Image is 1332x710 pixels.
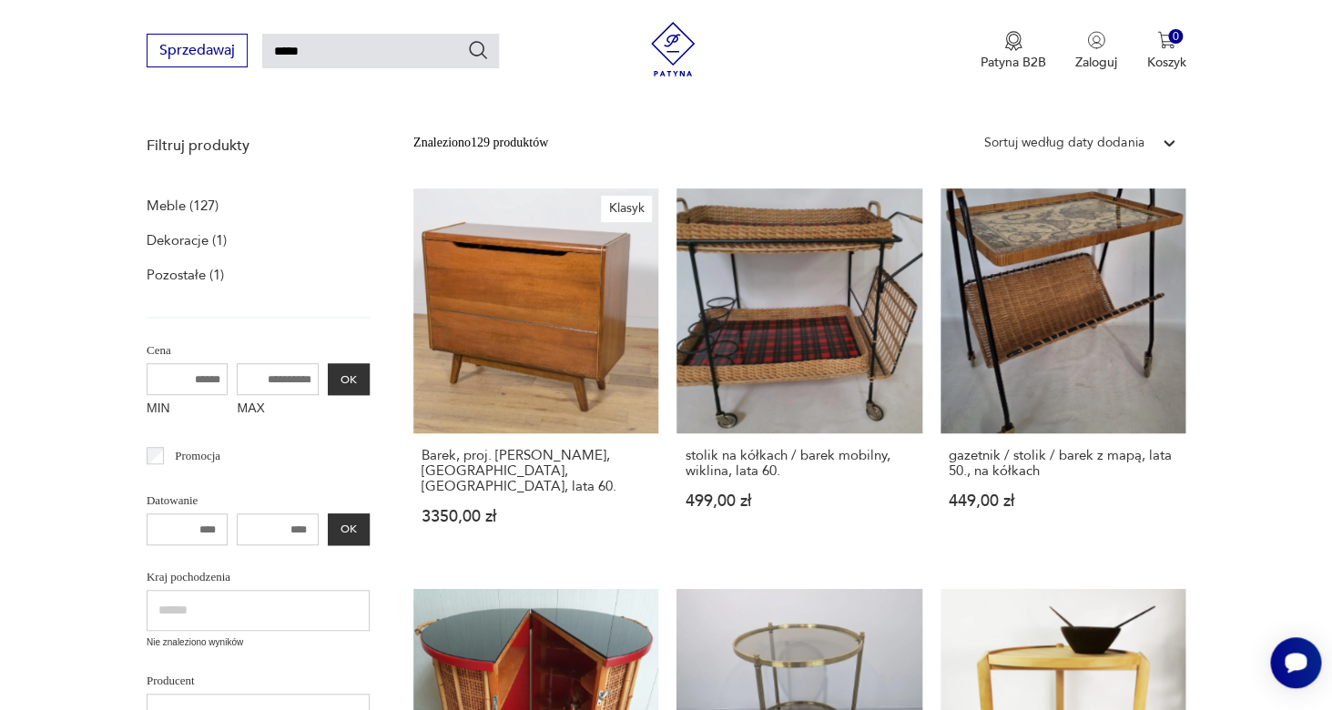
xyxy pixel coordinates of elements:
p: 3350,00 zł [422,509,650,524]
p: Kraj pochodzenia [147,567,370,587]
a: Pozostałe (1) [147,262,224,288]
img: Patyna - sklep z meblami i dekoracjami vintage [646,22,700,76]
p: Nie znaleziono wyników [147,635,370,650]
a: KlasykBarek, proj. B. Landsman, Jitona, Czechosłowacja, lata 60.Barek, proj. [PERSON_NAME], [GEOG... [413,188,658,560]
button: 0Koszyk [1146,31,1185,71]
button: Sprzedawaj [147,34,248,67]
label: MIN [147,395,229,424]
p: Datowanie [147,491,370,511]
label: MAX [237,395,319,424]
a: Ikona medaluPatyna B2B [981,31,1046,71]
p: 449,00 zł [949,493,1177,509]
div: 0 [1168,29,1184,45]
img: Ikona koszyka [1157,31,1175,49]
p: 499,00 zł [685,493,913,509]
a: Meble (127) [147,193,219,218]
img: Ikona medalu [1004,31,1022,51]
h3: stolik na kółkach / barek mobilny, wiklina, lata 60. [685,448,913,479]
div: Znaleziono 129 produktów [413,133,548,153]
h3: gazetnik / stolik / barek z mapą, lata 50., na kółkach [949,448,1177,479]
a: Dekoracje (1) [147,228,227,253]
div: Sortuj według daty dodania [984,133,1144,153]
button: OK [328,363,370,395]
p: Producent [147,671,370,691]
p: Cena [147,340,370,360]
img: Ikonka użytkownika [1087,31,1105,49]
a: stolik na kółkach / barek mobilny, wiklina, lata 60.stolik na kółkach / barek mobilny, wiklina, l... [676,188,921,560]
button: Szukaj [467,39,489,61]
button: Zaloguj [1075,31,1117,71]
a: Sprzedawaj [147,46,248,58]
p: Promocja [175,446,220,466]
p: Zaloguj [1075,54,1117,71]
button: OK [328,513,370,545]
a: gazetnik / stolik / barek z mapą, lata 50., na kółkachgazetnik / stolik / barek z mapą, lata 50.,... [941,188,1185,560]
h3: Barek, proj. [PERSON_NAME], [GEOGRAPHIC_DATA], [GEOGRAPHIC_DATA], lata 60. [422,448,650,494]
p: Koszyk [1146,54,1185,71]
p: Filtruj produkty [147,136,370,156]
button: Patyna B2B [981,31,1046,71]
p: Patyna B2B [981,54,1046,71]
iframe: Smartsupp widget button [1270,637,1321,688]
